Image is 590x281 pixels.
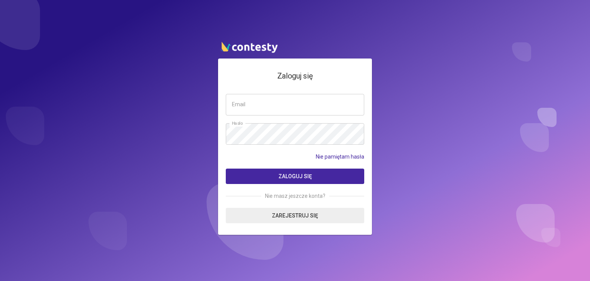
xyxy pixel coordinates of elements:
button: Zaloguj się [226,169,364,184]
span: Zaloguj się [278,173,312,179]
span: Nie masz jeszcze konta? [261,192,329,200]
img: contesty logo [218,38,280,55]
a: Nie pamiętam hasła [316,152,364,161]
a: Zarejestruj się [226,208,364,223]
h4: Zaloguj się [226,70,364,82]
